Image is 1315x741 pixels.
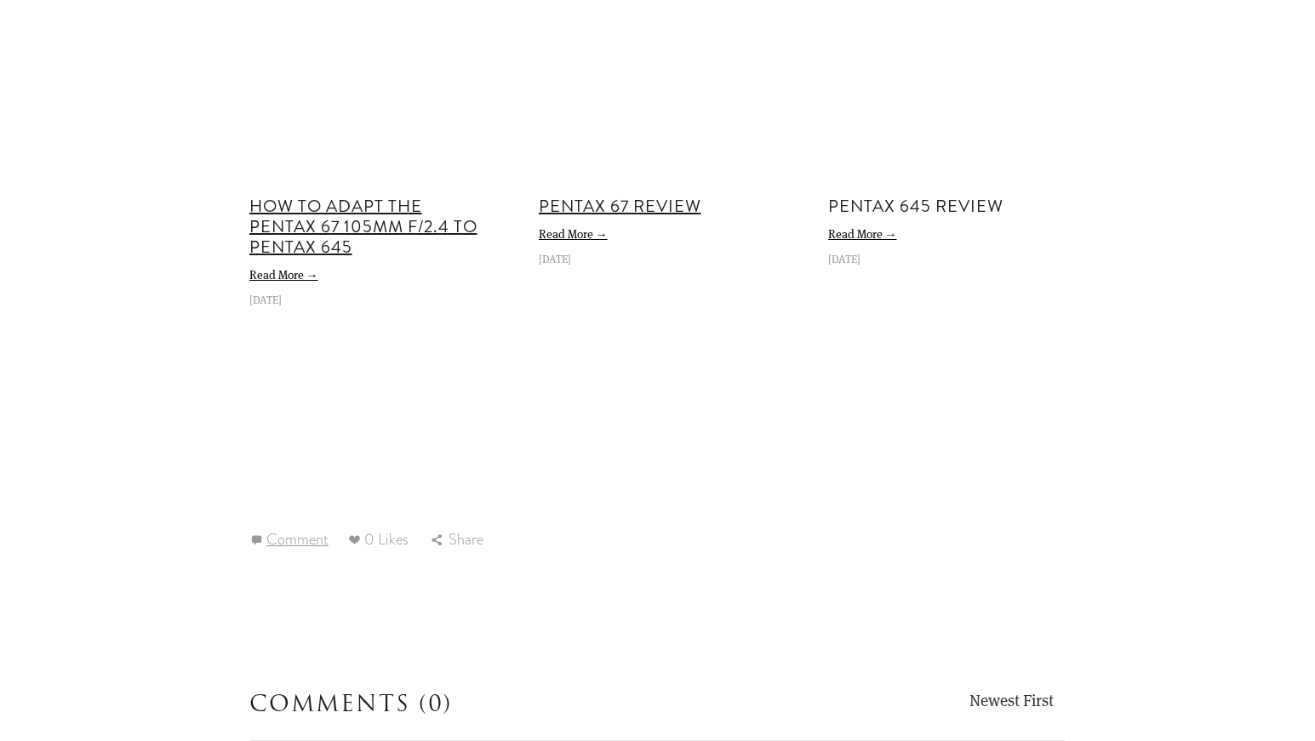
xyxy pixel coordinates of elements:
[828,225,1066,242] a: Read More →
[828,251,860,266] time: [DATE]
[249,292,282,307] time: [DATE]
[249,194,477,259] a: How to Adapt the Pentax 67 105mm f/2.4 to Pentax 645
[249,688,452,721] span: Comments (0)
[539,251,571,266] time: [DATE]
[249,266,488,283] a: Read More →
[431,527,483,554] div: Share
[347,528,409,550] span: 0 Likes
[249,527,329,554] a: Comment
[828,194,1003,219] a: Pentax 645 Review
[539,225,777,242] a: Read More →
[539,194,701,219] a: Pentax 67 Review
